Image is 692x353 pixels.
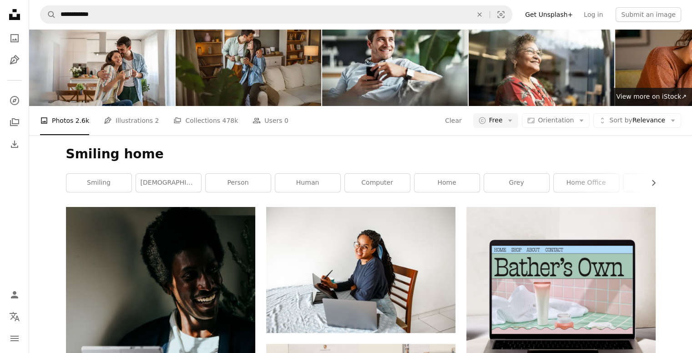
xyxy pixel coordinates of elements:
form: Find visuals sitewide [40,5,512,24]
a: grey [484,174,549,192]
a: home [414,174,480,192]
img: Senior woman contemplating at home [469,9,614,106]
a: human [275,174,340,192]
button: Language [5,308,24,326]
a: Illustrations 2 [104,106,159,135]
button: Search Unsplash [40,6,56,23]
button: Menu [5,329,24,348]
a: a man sitting on a bed holding a laptop computer [66,345,255,353]
a: Download History [5,135,24,153]
button: Submit an image [616,7,681,22]
img: woman in blue long sleeve shirt using macbook [266,207,455,333]
a: Home — Unsplash [5,5,24,25]
button: scroll list to the right [645,174,656,192]
a: home office [554,174,619,192]
span: Sort by [609,116,632,124]
span: Relevance [609,116,665,125]
button: Clear [470,6,490,23]
a: smiling [66,174,131,192]
button: Clear [444,113,462,128]
a: computer [345,174,410,192]
a: Photos [5,29,24,47]
span: Free [489,116,503,125]
a: Illustrations [5,51,24,69]
a: Log in / Sign up [5,286,24,304]
a: Collections 478k [173,106,238,135]
span: Orientation [538,116,574,124]
button: Visual search [490,6,512,23]
button: Free [473,113,519,128]
img: Nowhere to go, no-one to see [322,9,468,106]
span: 2 [155,116,159,126]
button: Sort byRelevance [593,113,681,128]
span: View more on iStock ↗ [616,93,687,100]
img: Boyfriend and girlfriend drink coffee and enjoy at home [176,9,321,106]
a: Get Unsplash+ [520,7,578,22]
img: Young couple drinking morning coffee enjoying the weekend in their new apartment [29,9,175,106]
a: Users 0 [253,106,288,135]
span: 478k [222,116,238,126]
h1: Smiling home [66,146,656,162]
button: Orientation [522,113,590,128]
a: woman [623,174,688,192]
a: [DEMOGRAPHIC_DATA] [136,174,201,192]
a: person [206,174,271,192]
a: Collections [5,113,24,131]
a: Explore [5,91,24,110]
span: 0 [284,116,288,126]
a: Log in [578,7,608,22]
a: woman in blue long sleeve shirt using macbook [266,266,455,274]
a: View more on iStock↗ [611,88,692,106]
